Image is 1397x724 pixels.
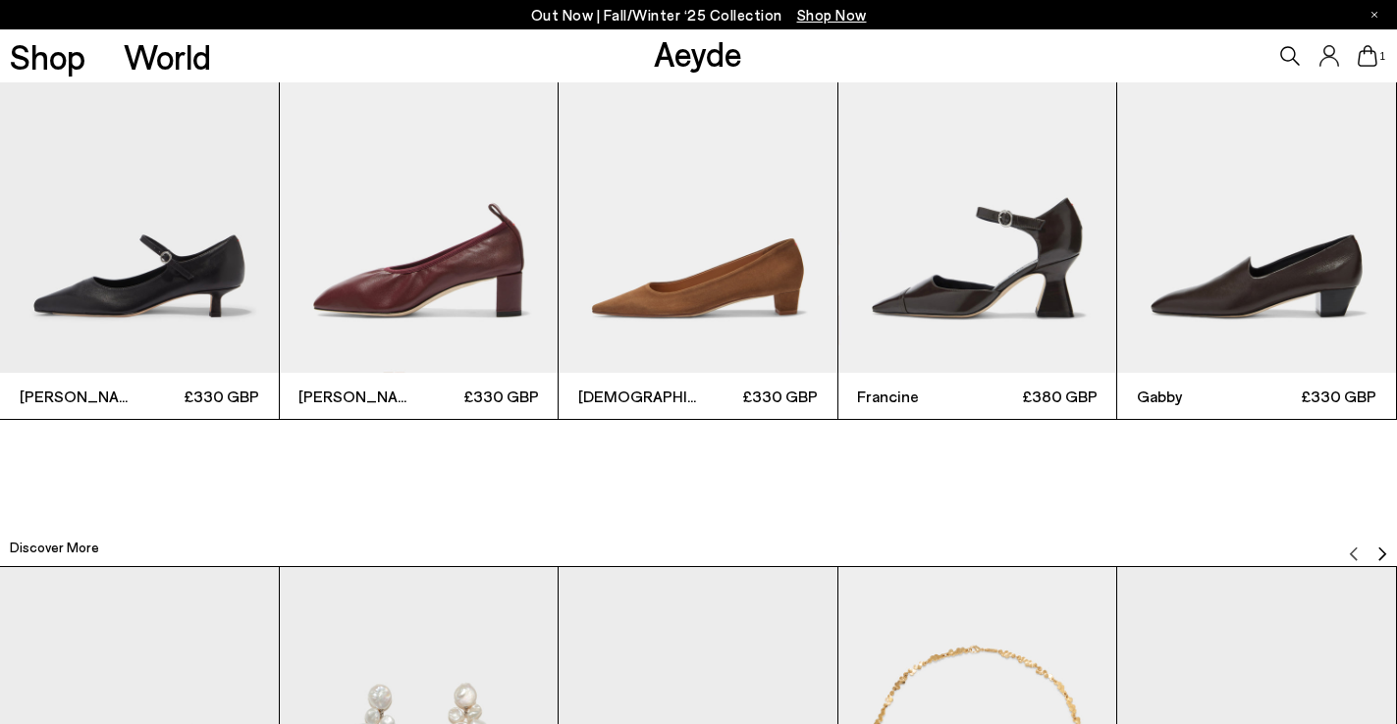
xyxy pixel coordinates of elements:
span: £330 GBP [698,384,818,408]
div: 5 / 12 [1117,1,1397,420]
span: £380 GBP [978,384,1098,408]
span: [PERSON_NAME] [298,385,418,408]
img: Gabby Almond-Toe Loafers [1117,2,1396,373]
button: Previous slide [1346,533,1362,562]
span: £330 GBP [139,384,259,408]
p: Out Now | Fall/Winter ‘25 Collection [531,3,867,27]
div: 4 / 12 [838,1,1118,420]
a: Aeyde [654,32,742,74]
img: Francine Ankle Strap Pumps [838,2,1117,373]
img: svg%3E [1374,546,1390,562]
img: svg%3E [1346,546,1362,562]
img: Narissa Ruched Pumps [280,2,559,373]
div: 3 / 12 [559,1,838,420]
span: 1 [1377,51,1387,62]
a: 1 [1358,45,1377,67]
a: Gabby £330 GBP [1117,2,1396,419]
a: [DEMOGRAPHIC_DATA] £330 GBP [559,2,837,419]
h2: Discover More [10,538,99,557]
span: [DEMOGRAPHIC_DATA] [578,385,698,408]
span: Francine [857,385,977,408]
a: [PERSON_NAME] £330 GBP [280,2,559,419]
span: Gabby [1137,385,1257,408]
span: £330 GBP [418,384,538,408]
a: World [124,39,211,74]
img: Judi Suede Pointed Pumps [559,2,837,373]
span: Navigate to /collections/new-in [797,6,867,24]
a: Shop [10,39,85,74]
a: Francine £380 GBP [838,2,1117,419]
div: 2 / 12 [280,1,560,420]
button: Next slide [1374,533,1390,562]
span: £330 GBP [1257,384,1376,408]
span: [PERSON_NAME] [20,385,139,408]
